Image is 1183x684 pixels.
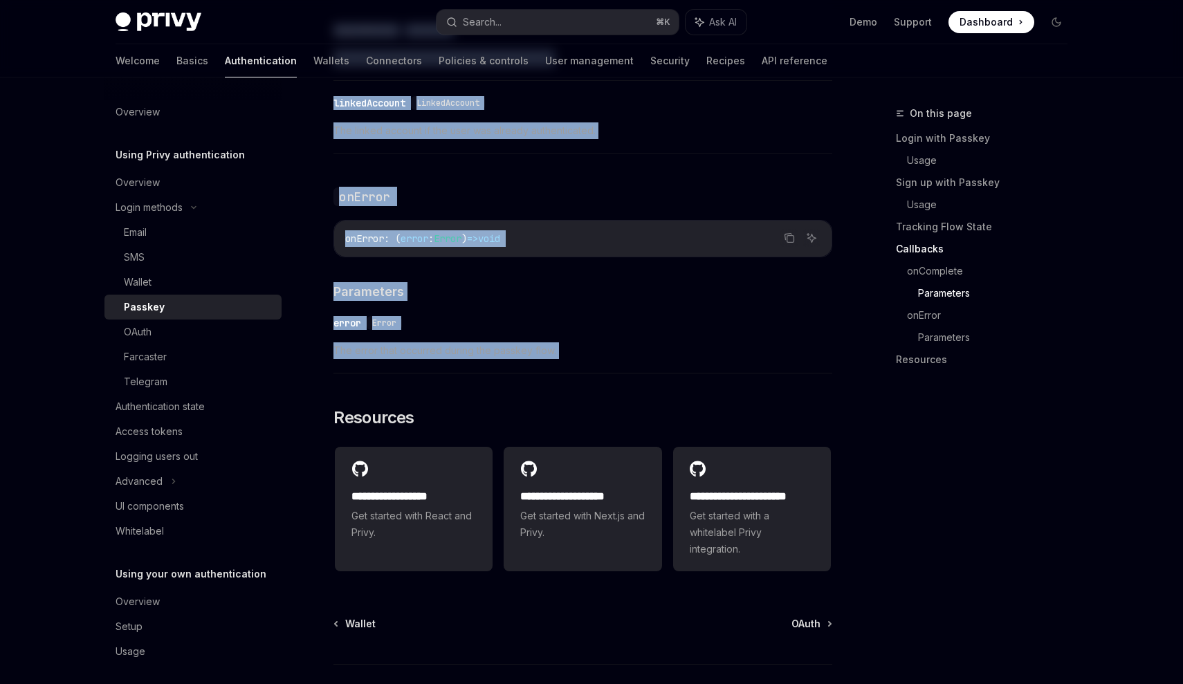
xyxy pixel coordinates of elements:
[706,44,745,77] a: Recipes
[116,199,183,216] div: Login methods
[104,589,282,614] a: Overview
[104,394,282,419] a: Authentication state
[907,149,1079,172] a: Usage
[333,316,361,330] div: error
[333,407,414,429] span: Resources
[333,187,396,206] code: onError
[104,369,282,394] a: Telegram
[545,44,634,77] a: User management
[104,220,282,245] a: Email
[439,44,529,77] a: Policies & controls
[401,232,428,245] span: error
[116,104,160,120] div: Overview
[116,174,160,191] div: Overview
[351,508,476,541] span: Get started with React and Privy.
[104,494,282,519] a: UI components
[896,349,1079,371] a: Resources
[907,194,1079,216] a: Usage
[896,172,1079,194] a: Sign up with Passkey
[104,320,282,344] a: OAuth
[104,444,282,469] a: Logging users out
[478,232,500,245] span: void
[104,100,282,124] a: Overview
[124,349,167,365] div: Farcaster
[656,17,670,28] span: ⌘ K
[948,11,1034,33] a: Dashboard
[104,614,282,639] a: Setup
[896,216,1079,238] a: Tracking Flow State
[467,232,478,245] span: =>
[918,326,1079,349] a: Parameters
[333,96,405,110] div: linkedAccount
[1045,11,1067,33] button: Toggle dark mode
[104,270,282,295] a: Wallet
[416,98,479,109] span: LinkedAccount
[791,617,820,631] span: OAuth
[116,473,163,490] div: Advanced
[850,15,877,29] a: Demo
[116,618,143,635] div: Setup
[104,295,282,320] a: Passkey
[780,229,798,247] button: Copy the contents from the code block
[366,44,422,77] a: Connectors
[650,44,690,77] a: Security
[520,508,645,541] span: Get started with Next.js and Privy.
[437,10,679,35] button: Search...⌘K
[124,324,152,340] div: OAuth
[116,523,164,539] div: Whitelabel
[116,44,160,77] a: Welcome
[116,398,205,415] div: Authentication state
[116,566,266,582] h5: Using your own authentication
[463,14,502,30] div: Search...
[116,448,198,465] div: Logging users out
[907,304,1079,326] a: onError
[333,342,832,359] span: The error that occurred during the passkey flow.
[176,44,208,77] a: Basics
[124,274,152,290] div: Wallet
[124,373,167,390] div: Telegram
[345,617,376,631] span: Wallet
[894,15,932,29] a: Support
[104,344,282,369] a: Farcaster
[907,260,1079,282] a: onComplete
[910,105,972,122] span: On this page
[384,232,401,245] span: : (
[104,419,282,444] a: Access tokens
[372,317,396,329] span: Error
[116,498,184,515] div: UI components
[116,147,245,163] h5: Using Privy authentication
[104,639,282,664] a: Usage
[225,44,297,77] a: Authentication
[104,170,282,195] a: Overview
[104,519,282,544] a: Whitelabel
[896,127,1079,149] a: Login with Passkey
[918,282,1079,304] a: Parameters
[333,122,832,139] span: The linked account if the user was already authenticated.
[896,238,1079,260] a: Callbacks
[116,423,183,440] div: Access tokens
[345,232,384,245] span: onError
[124,299,165,315] div: Passkey
[116,643,145,660] div: Usage
[116,12,201,32] img: dark logo
[335,617,376,631] a: Wallet
[428,232,434,245] span: :
[686,10,746,35] button: Ask AI
[709,15,737,29] span: Ask AI
[762,44,827,77] a: API reference
[104,245,282,270] a: SMS
[313,44,349,77] a: Wallets
[333,282,404,301] span: Parameters
[461,232,467,245] span: )
[690,508,814,557] span: Get started with a whitelabel Privy integration.
[116,593,160,610] div: Overview
[960,15,1013,29] span: Dashboard
[124,224,147,241] div: Email
[124,249,145,266] div: SMS
[434,232,461,245] span: Error
[803,229,820,247] button: Ask AI
[791,617,831,631] a: OAuth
